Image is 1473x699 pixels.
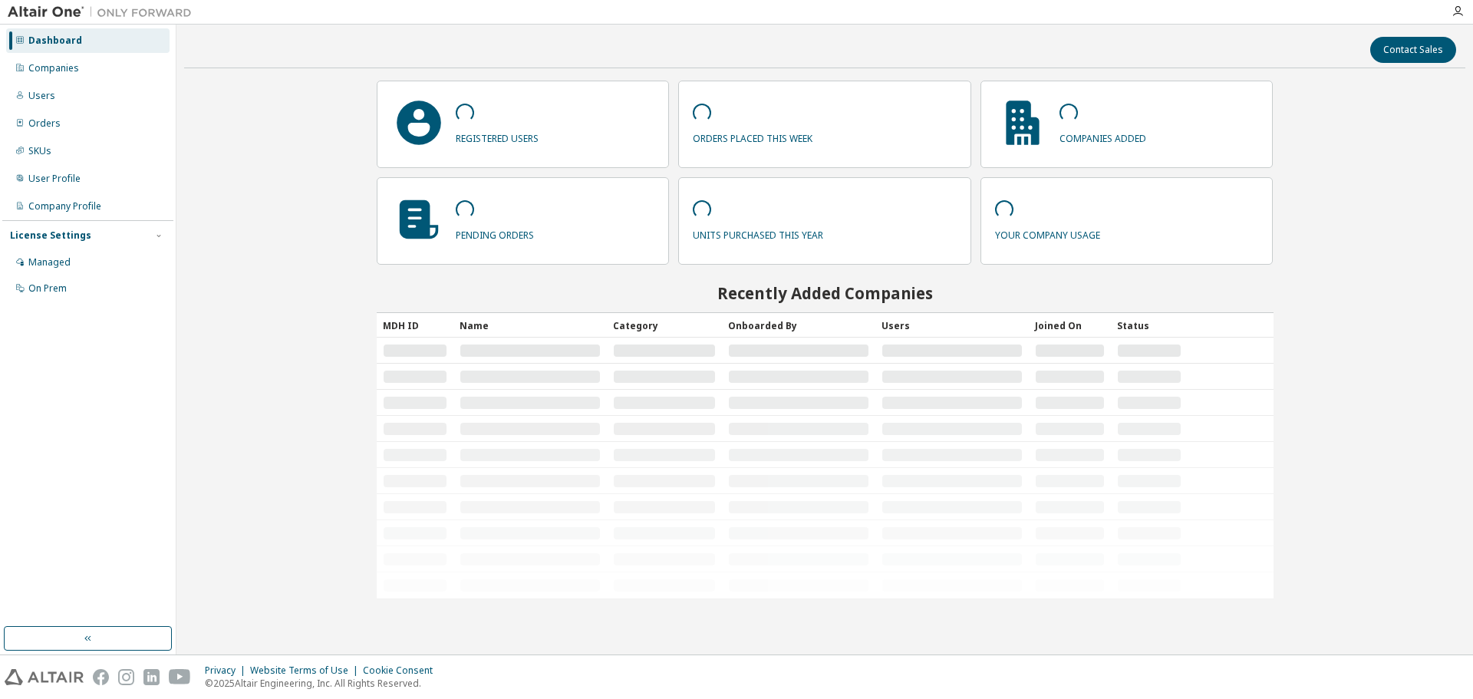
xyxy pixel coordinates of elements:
[143,669,160,685] img: linkedin.svg
[10,229,91,242] div: License Settings
[205,664,250,677] div: Privacy
[28,173,81,185] div: User Profile
[169,669,191,685] img: youtube.svg
[693,127,812,145] p: orders placed this week
[28,117,61,130] div: Orders
[250,664,363,677] div: Website Terms of Use
[613,313,716,338] div: Category
[28,62,79,74] div: Companies
[881,313,1023,338] div: Users
[377,283,1274,303] h2: Recently Added Companies
[1059,127,1146,145] p: companies added
[5,669,84,685] img: altair_logo.svg
[28,282,67,295] div: On Prem
[28,35,82,47] div: Dashboard
[456,127,539,145] p: registered users
[28,200,101,213] div: Company Profile
[693,224,823,242] p: units purchased this year
[456,224,534,242] p: pending orders
[28,90,55,102] div: Users
[1035,313,1105,338] div: Joined On
[205,677,442,690] p: © 2025 Altair Engineering, Inc. All Rights Reserved.
[93,669,109,685] img: facebook.svg
[460,313,601,338] div: Name
[728,313,869,338] div: Onboarded By
[28,145,51,157] div: SKUs
[1117,313,1181,338] div: Status
[363,664,442,677] div: Cookie Consent
[8,5,199,20] img: Altair One
[1370,37,1456,63] button: Contact Sales
[383,313,447,338] div: MDH ID
[118,669,134,685] img: instagram.svg
[995,224,1100,242] p: your company usage
[28,256,71,269] div: Managed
